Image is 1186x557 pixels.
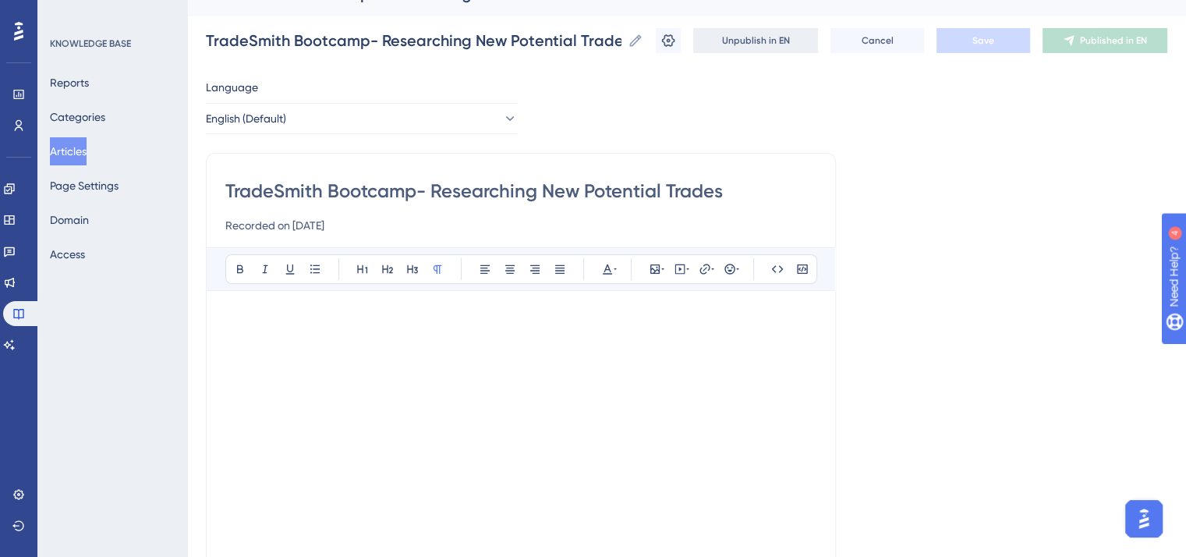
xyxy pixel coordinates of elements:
button: English (Default) [206,103,518,134]
button: Articles [50,137,87,165]
input: Article Description [225,216,816,235]
button: Categories [50,103,105,131]
button: Save [936,28,1030,53]
span: Cancel [862,34,894,47]
span: Published in EN [1080,34,1147,47]
span: Unpublish in EN [722,34,790,47]
span: Language [206,78,258,97]
button: Access [50,240,85,268]
span: English (Default) [206,109,286,128]
button: Page Settings [50,172,119,200]
input: Article Name [206,30,621,51]
button: Unpublish in EN [693,28,818,53]
input: Article Title [225,179,816,204]
div: 4 [108,8,113,20]
button: Published in EN [1043,28,1167,53]
button: Cancel [830,28,924,53]
span: Save [972,34,994,47]
span: Need Help? [37,4,97,23]
button: Reports [50,69,89,97]
iframe: UserGuiding AI Assistant Launcher [1121,495,1167,542]
button: Domain [50,206,89,234]
div: KNOWLEDGE BASE [50,37,131,50]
